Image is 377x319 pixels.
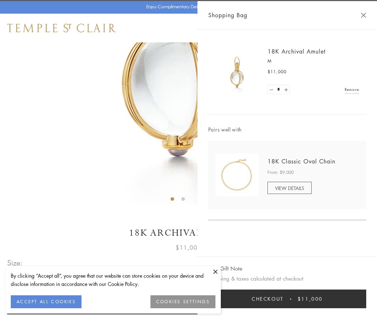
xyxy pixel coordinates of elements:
[7,257,23,269] span: Size:
[150,295,215,308] button: COOKIES SETTINGS
[146,3,228,10] p: Enjoy Complimentary Delivery & Returns
[7,227,370,239] h1: 18K Archival Amulet
[11,272,215,288] div: By clicking “Accept all”, you agree that our website can store cookies on your device and disclos...
[208,264,242,273] button: Add Gift Note
[215,153,259,197] img: N88865-OV18
[267,157,335,165] a: 18K Classic Oval Chain
[208,125,366,134] span: Pairs well with
[267,57,359,65] p: M
[298,295,323,303] span: $11,000
[275,185,304,191] span: VIEW DETAILS
[282,85,289,94] a: Set quantity to 2
[345,85,359,93] a: Remove
[11,295,82,308] button: ACCEPT ALL COOKIES
[215,50,259,93] img: 18K Archival Amulet
[267,68,287,75] span: $11,000
[7,24,116,32] img: Temple St. Clair
[361,13,366,18] button: Close Shopping Bag
[176,243,201,252] span: $11,000
[267,182,312,194] a: VIEW DETAILS
[267,169,294,176] span: From: $9,000
[252,295,284,303] span: Checkout
[268,85,275,94] a: Set quantity to 0
[208,10,247,20] span: Shopping Bag
[267,47,326,55] a: 18K Archival Amulet
[208,290,366,308] button: Checkout $11,000
[208,274,366,283] p: Shipping & taxes calculated at checkout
